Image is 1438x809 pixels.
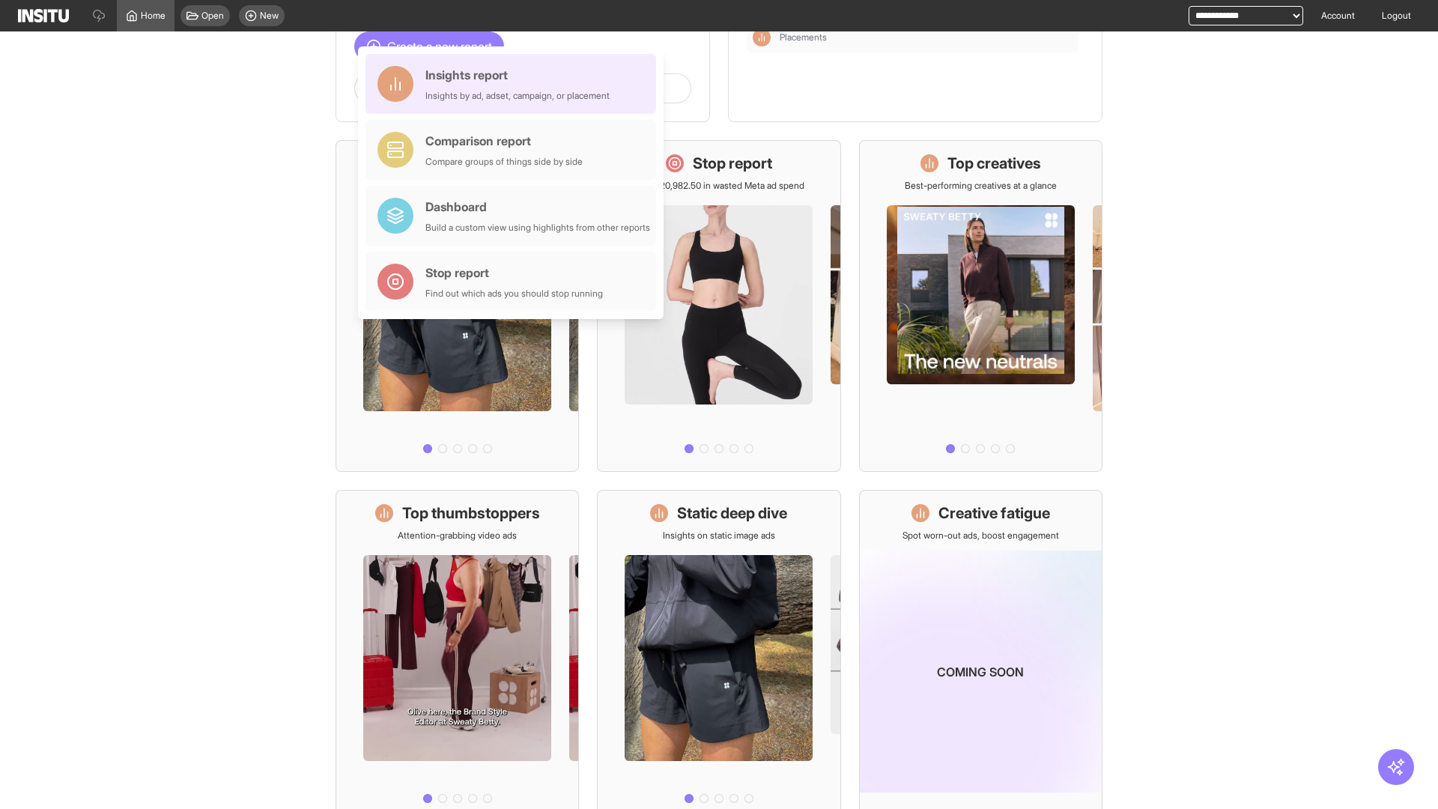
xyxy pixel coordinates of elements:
[780,31,827,43] span: Placements
[663,530,775,542] p: Insights on static image ads
[425,156,583,168] div: Compare groups of things side by side
[425,222,650,234] div: Build a custom view using highlights from other reports
[387,37,492,55] span: Create a new report
[425,90,610,102] div: Insights by ad, adset, campaign, or placement
[633,180,804,192] p: Save £20,982.50 in wasted Meta ad spend
[201,10,224,22] span: Open
[753,28,771,46] div: Insights
[425,66,610,84] div: Insights report
[336,140,579,472] a: What's live nowSee all active ads instantly
[402,503,540,524] h1: Top thumbstoppers
[859,140,1102,472] a: Top creativesBest-performing creatives at a glance
[597,140,840,472] a: Stop reportSave £20,982.50 in wasted Meta ad spend
[141,10,166,22] span: Home
[947,153,1041,174] h1: Top creatives
[425,198,650,216] div: Dashboard
[18,9,69,22] img: Logo
[398,530,517,542] p: Attention-grabbing video ads
[260,10,279,22] span: New
[425,264,603,282] div: Stop report
[425,132,583,150] div: Comparison report
[693,153,772,174] h1: Stop report
[677,503,787,524] h1: Static deep dive
[780,31,1072,43] span: Placements
[354,31,504,61] button: Create a new report
[905,180,1057,192] p: Best-performing creatives at a glance
[425,288,603,300] div: Find out which ads you should stop running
